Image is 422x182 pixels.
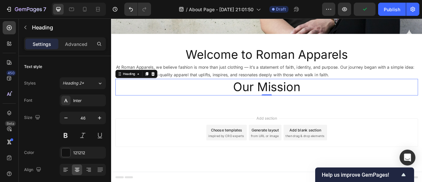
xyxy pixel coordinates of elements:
[24,165,43,174] div: Align
[5,121,16,126] div: Beta
[378,3,406,16] button: Publish
[32,23,103,31] p: Heading
[33,41,51,48] p: Settings
[179,138,213,145] div: Generate layout
[5,77,390,98] h2: Rich Text Editor. Editing area: main
[6,77,390,97] p: Our Mission
[6,36,390,56] p: Welcome to Roman Apparels
[178,146,213,152] span: from URL or image
[60,77,106,89] button: Heading 2*
[3,3,49,16] button: 7
[63,80,84,86] span: Heading 2*
[14,67,32,73] div: Heading
[124,146,169,152] span: inspired by CRO experts
[73,98,104,104] div: Inter
[65,41,87,48] p: Advanced
[322,171,407,179] button: Show survey - Help us improve GemPages!
[73,150,104,156] div: 121212
[322,172,400,178] span: Help us improve GemPages!
[24,97,32,103] div: Font
[24,150,34,156] div: Color
[43,5,46,13] p: 7
[5,35,390,56] h2: Rich Text Editor. Editing area: main
[276,6,286,12] span: Draft
[182,123,214,130] span: Add section
[24,80,36,86] div: Styles
[400,150,415,165] div: Open Intercom Messenger
[384,6,400,13] div: Publish
[24,64,42,70] div: Text style
[124,3,151,16] div: Undo/Redo
[111,18,422,182] iframe: Design area
[6,57,390,76] p: At Roman Apparels, we believe fashion is more than just clothing — it’s a statement of faith, ide...
[127,138,167,145] div: Choose templates
[24,113,42,122] div: Size
[189,6,254,13] span: About Page - [DATE] 21:01:50
[222,146,271,152] span: then drag & drop elements
[227,138,267,145] div: Add blank section
[6,70,16,76] div: 450
[186,6,188,13] span: /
